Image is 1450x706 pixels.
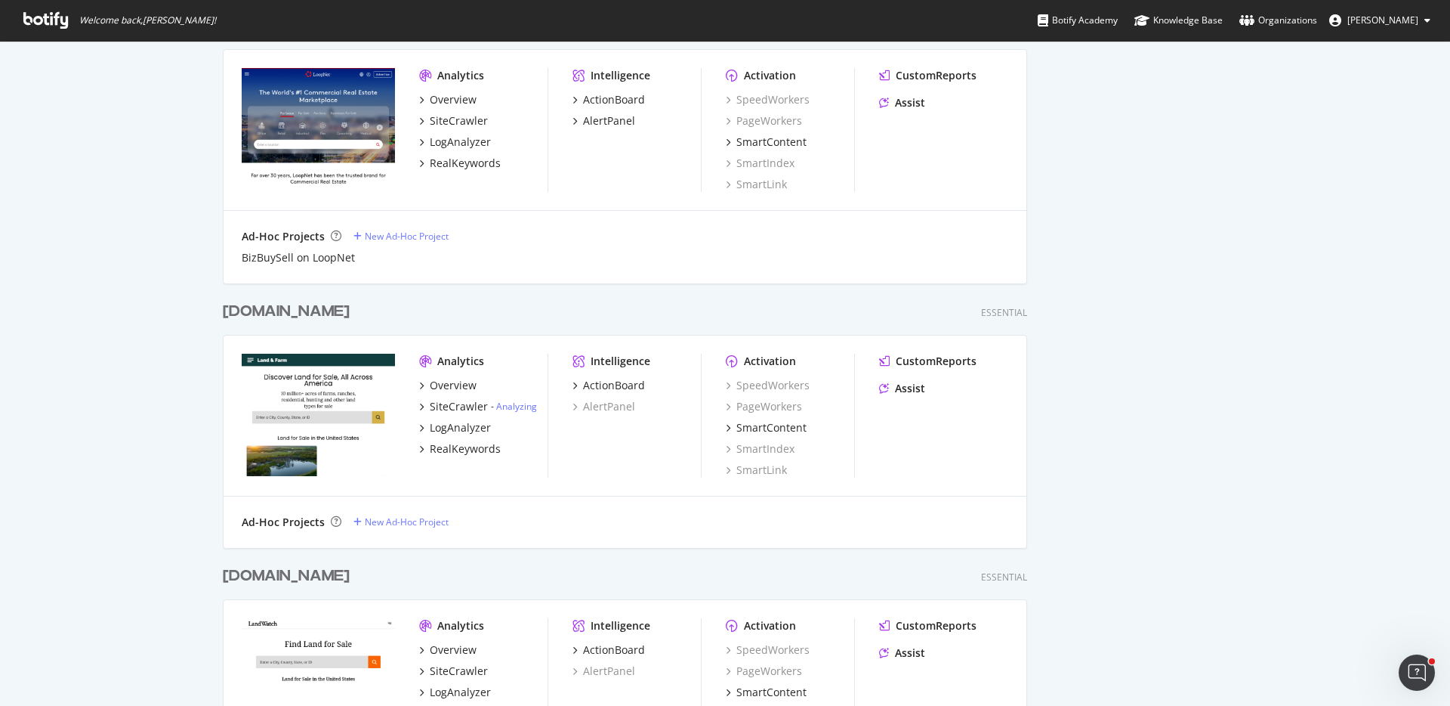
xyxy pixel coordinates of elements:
a: AlertPanel [572,664,635,679]
div: AlertPanel [583,113,635,129]
div: Assist [895,95,925,110]
img: landandfarm.com [242,354,395,476]
div: Organizations [1239,13,1317,28]
div: SmartContent [736,135,807,150]
div: ActionBoard [583,378,645,393]
a: RealKeywords [419,156,501,171]
div: Ad-Hoc Projects [242,515,325,530]
a: PageWorkers [726,664,802,679]
div: Ad-Hoc Projects [242,229,325,244]
div: CustomReports [896,68,976,83]
a: Overview [419,643,477,658]
a: ActionBoard [572,92,645,107]
a: CustomReports [879,618,976,633]
a: SpeedWorkers [726,643,810,658]
a: SmartContent [726,135,807,150]
div: LogAnalyzer [430,135,491,150]
a: SiteCrawler [419,113,488,129]
div: Knowledge Base [1134,13,1223,28]
div: Overview [430,643,477,658]
a: SmartIndex [726,156,794,171]
a: SmartLink [726,463,787,478]
span: Billy Watts [1347,14,1418,26]
iframe: Intercom live chat [1399,655,1435,691]
img: loopnet.com [242,68,395,190]
div: [DOMAIN_NAME] [223,565,350,587]
a: [DOMAIN_NAME] [223,301,356,323]
a: Analyzing [496,400,537,413]
div: Botify Academy [1038,13,1118,28]
a: Assist [879,95,925,110]
a: Overview [419,92,477,107]
a: SmartIndex [726,441,794,457]
a: CustomReports [879,354,976,369]
div: Activation [744,354,796,369]
a: BizBuySell on LoopNet [242,250,355,265]
div: Assist [895,646,925,661]
div: New Ad-Hoc Project [365,230,449,243]
div: Assist [895,381,925,396]
div: [DOMAIN_NAME] [223,301,350,323]
a: [DOMAIN_NAME] [223,565,356,587]
div: SmartContent [736,685,807,700]
div: Overview [430,378,477,393]
div: ActionBoard [583,643,645,658]
a: LogAnalyzer [419,685,491,700]
div: Activation [744,618,796,633]
div: Analytics [437,68,484,83]
a: PageWorkers [726,399,802,414]
div: Intelligence [591,354,650,369]
div: New Ad-Hoc Project [365,516,449,528]
div: Overview [430,92,477,107]
div: SmartContent [736,420,807,435]
div: RealKeywords [430,156,501,171]
div: Analytics [437,354,484,369]
div: AlertPanel [572,399,635,414]
div: SiteCrawler [430,399,488,414]
div: CustomReports [896,354,976,369]
div: Intelligence [591,618,650,633]
a: LogAnalyzer [419,135,491,150]
div: Essential [981,571,1027,584]
div: Analytics [437,618,484,633]
a: ActionBoard [572,378,645,393]
a: SmartContent [726,420,807,435]
div: ActionBoard [583,92,645,107]
a: AlertPanel [572,113,635,129]
div: PageWorkers [726,113,802,129]
a: SmartContent [726,685,807,700]
a: SpeedWorkers [726,92,810,107]
a: Overview [419,378,477,393]
div: SiteCrawler [430,664,488,679]
a: New Ad-Hoc Project [353,516,449,528]
span: Welcome back, [PERSON_NAME] ! [79,14,216,26]
a: LogAnalyzer [419,420,491,435]
div: CustomReports [896,618,976,633]
a: New Ad-Hoc Project [353,230,449,243]
div: Intelligence [591,68,650,83]
div: LogAnalyzer [430,685,491,700]
a: ActionBoard [572,643,645,658]
a: Assist [879,646,925,661]
div: RealKeywords [430,441,501,457]
a: SiteCrawler- Analyzing [419,399,537,414]
div: LogAnalyzer [430,420,491,435]
div: Activation [744,68,796,83]
a: RealKeywords [419,441,501,457]
a: SiteCrawler [419,664,488,679]
a: SmartLink [726,177,787,192]
div: SiteCrawler [430,113,488,129]
div: Essential [981,306,1027,319]
a: SpeedWorkers [726,378,810,393]
button: [PERSON_NAME] [1317,8,1442,33]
